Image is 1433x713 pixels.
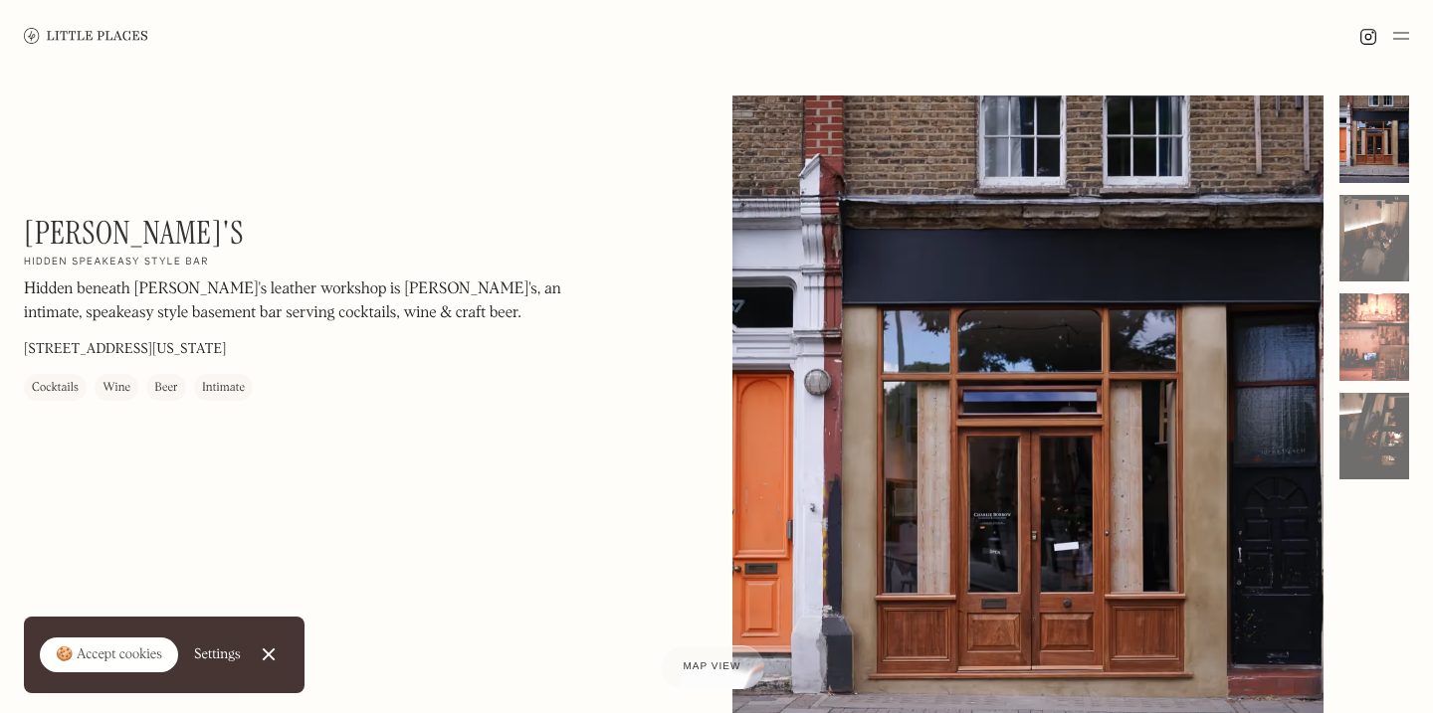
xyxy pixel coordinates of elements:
h2: Hidden speakeasy style bar [24,257,209,270]
div: Cocktails [32,379,79,399]
div: Beer [154,379,178,399]
div: Close Cookie Popup [268,654,269,655]
div: Settings [194,647,241,661]
a: Map view [660,645,765,689]
div: 🍪 Accept cookies [56,645,162,665]
span: Map view [684,661,741,672]
div: Intimate [202,379,245,399]
h1: [PERSON_NAME]'s [24,214,244,252]
a: Close Cookie Popup [249,634,289,674]
div: Wine [102,379,130,399]
p: Hidden beneath [PERSON_NAME]'s leather workshop is [PERSON_NAME]'s, an intimate, speakeasy style ... [24,278,561,326]
a: Settings [194,632,241,677]
a: 🍪 Accept cookies [40,637,178,673]
p: [STREET_ADDRESS][US_STATE] [24,340,226,361]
